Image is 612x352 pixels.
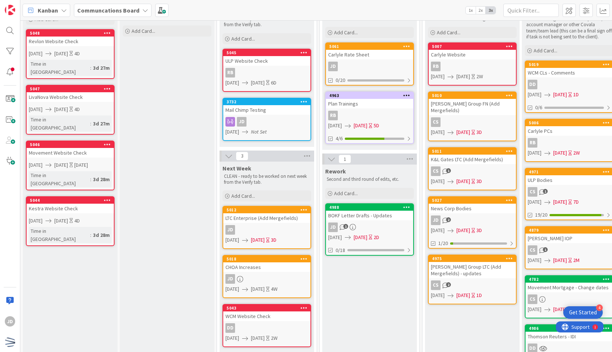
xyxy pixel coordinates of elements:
[90,64,91,72] span: :
[223,225,310,235] div: JD
[227,99,310,104] div: 3732
[222,49,311,92] a: 5045ULP Website CheckRB[DATE][DATE]6D
[456,291,470,299] span: [DATE]
[456,73,470,80] span: [DATE]
[446,168,451,173] span: 1
[27,37,114,46] div: Revlon Website Check
[553,256,567,264] span: [DATE]
[222,206,311,249] a: 5012LTC Enterprise (Add Mergefields)JD[DATE][DATE]3D
[74,106,80,113] div: 4D
[91,231,112,239] div: 3d 28m
[223,99,310,115] div: 3732Mail Chimp Testing
[476,73,483,80] div: 2W
[429,255,516,262] div: 4975
[227,50,310,55] div: 5045
[328,62,338,71] div: JD
[431,117,441,127] div: CS
[251,128,267,135] i: Not Set
[334,190,358,197] span: Add Card...
[27,86,114,102] div: 5047LivaNova Website Check
[27,148,114,158] div: Movement Website Check
[74,217,80,225] div: 4D
[429,148,516,155] div: 5011
[528,198,541,206] span: [DATE]
[271,334,278,342] div: 2W
[339,155,351,163] span: 1
[27,92,114,102] div: LivaNova Website Check
[553,91,567,99] span: [DATE]
[429,197,516,213] div: 5027News Corp Bodies
[326,222,413,232] div: JD
[328,122,342,130] span: [DATE]
[528,245,537,255] div: CS
[223,256,310,272] div: 5018CHOA Increases
[431,166,441,176] div: CS
[222,304,311,347] a: 5043WCM Website CheckDD[DATE][DATE]2W
[223,213,310,223] div: LTC Enterprise (Add Mergefields)
[326,50,413,59] div: Carlyle Rate Sheet
[573,256,579,264] div: 2M
[224,16,310,28] p: CLEAN - ready to be worked on this week from the Verify tab.
[563,306,603,319] div: Open Get Started checklist, remaining modules: 4
[432,93,516,98] div: 5010
[236,152,248,161] span: 3
[223,274,310,284] div: JD
[429,166,516,176] div: CS
[528,91,541,99] span: [DATE]
[528,138,537,148] div: RB
[227,207,310,213] div: 5012
[227,256,310,262] div: 5018
[528,256,541,264] span: [DATE]
[428,92,517,141] a: 5010[PERSON_NAME] Group FN (Add Mergefields)CS[DATE][DATE]3D
[325,92,414,144] a: 4963Plan TrainingsRB[DATE][DATE]5D4/6
[374,234,379,241] div: 2D
[27,30,114,46] div: 5048Revlon Website Check
[429,92,516,99] div: 5010
[431,291,445,299] span: [DATE]
[573,91,579,99] div: 1D
[224,173,310,186] p: CLEAN - ready to be worked on next week from the Verify tab.
[354,234,367,241] span: [DATE]
[329,93,413,98] div: 4963
[27,204,114,213] div: Kestra Website Check
[543,247,548,252] span: 1
[35,16,58,23] span: Add Card...
[225,79,239,87] span: [DATE]
[90,120,91,128] span: :
[26,29,115,79] a: 5048Revlon Website Check[DATE][DATE]4DTime in [GEOGRAPHIC_DATA]:3d 27m
[223,323,310,333] div: DD
[431,215,441,225] div: JD
[225,285,239,293] span: [DATE]
[528,187,537,197] div: CS
[223,256,310,262] div: 5018
[327,176,412,182] p: Second and third round of edits, etc.
[428,196,517,249] a: 5027News Corp BodiesJD[DATE][DATE]3D1/20
[27,141,114,148] div: 5046
[553,198,567,206] span: [DATE]
[329,44,413,49] div: 5061
[223,56,310,66] div: ULP Website Check
[251,79,265,87] span: [DATE]
[38,3,40,9] div: 1
[528,294,537,304] div: CS
[29,217,42,225] span: [DATE]
[326,204,413,211] div: 4988
[569,309,597,316] div: Get Started
[325,168,346,175] span: Rework
[431,280,441,290] div: CS
[27,86,114,92] div: 5047
[227,306,310,311] div: 5043
[223,117,310,127] div: JD
[5,5,15,15] img: Visit kanbanzone.com
[223,68,310,77] div: RB
[29,227,90,243] div: Time in [GEOGRAPHIC_DATA]
[328,111,338,120] div: RB
[223,305,310,321] div: 5043WCM Website Check
[30,31,114,36] div: 5048
[271,285,278,293] div: 4W
[74,50,80,58] div: 4D
[431,62,441,71] div: RB
[223,49,310,56] div: 5045
[476,291,482,299] div: 1D
[374,122,379,130] div: 5D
